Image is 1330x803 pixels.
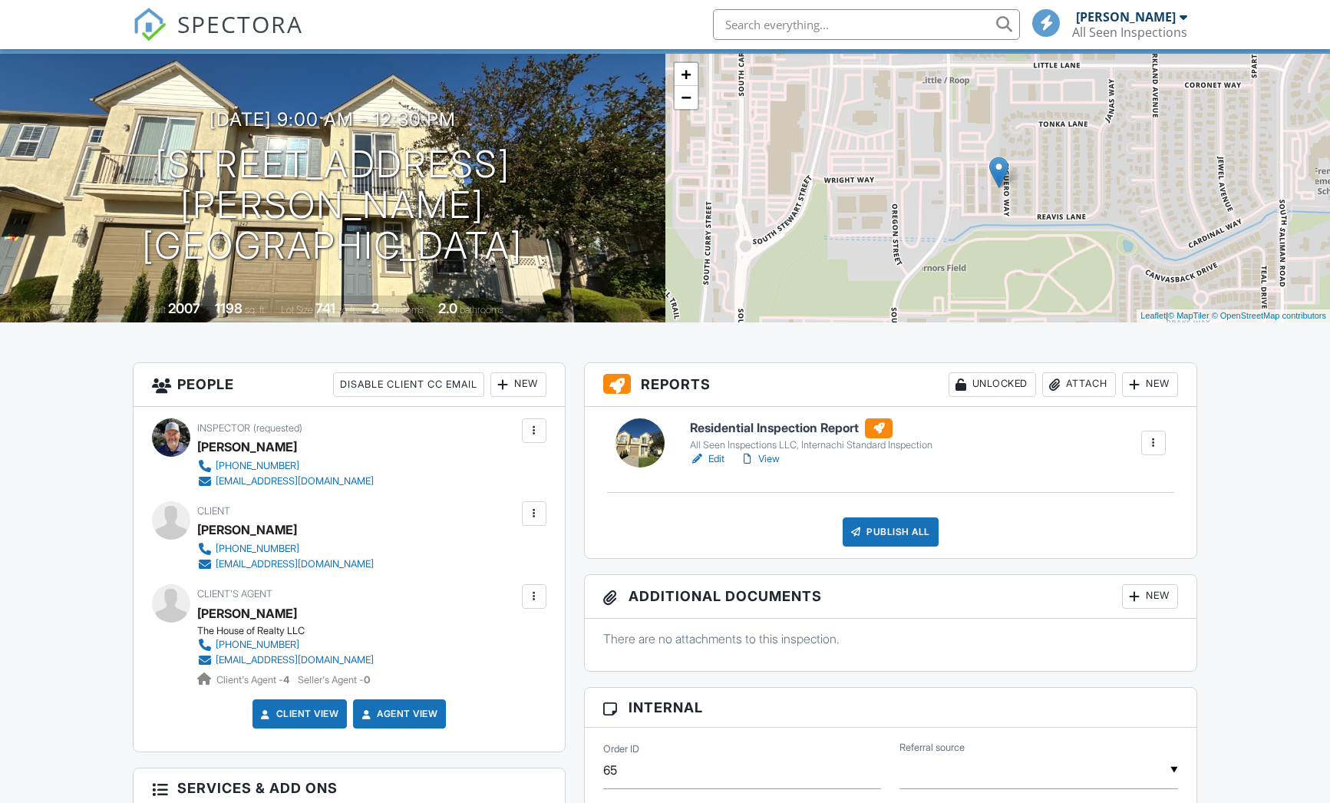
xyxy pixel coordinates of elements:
[371,300,379,316] div: 2
[177,8,303,40] span: SPECTORA
[216,639,299,651] div: [PHONE_NUMBER]
[585,688,1196,728] h3: Internal
[216,558,374,570] div: [EMAIL_ADDRESS][DOMAIN_NAME]
[134,363,565,407] h3: People
[197,422,250,434] span: Inspector
[197,557,374,572] a: [EMAIL_ADDRESS][DOMAIN_NAME]
[338,304,357,316] span: sq.ft.
[1122,584,1178,609] div: New
[197,435,297,458] div: [PERSON_NAME]
[216,654,374,666] div: [EMAIL_ADDRESS][DOMAIN_NAME]
[1072,25,1187,40] div: All Seen Inspections
[585,575,1196,619] h3: Additional Documents
[197,458,374,474] a: [PHONE_NUMBER]
[245,304,266,316] span: sq. ft.
[197,505,230,517] span: Client
[364,674,370,686] strong: 0
[215,300,243,316] div: 1198
[1076,9,1176,25] div: [PERSON_NAME]
[1168,311,1210,320] a: © MapTiler
[1140,311,1166,320] a: Leaflet
[603,630,1178,647] p: There are no attachments to this inspection.
[197,625,386,637] div: The House of Realty LLC
[1137,309,1330,322] div: |
[843,517,939,547] div: Publish All
[283,674,289,686] strong: 4
[216,475,374,487] div: [EMAIL_ADDRESS][DOMAIN_NAME]
[438,300,457,316] div: 2.0
[253,422,302,434] span: (requested)
[949,372,1036,397] div: Unlocked
[381,304,424,316] span: bedrooms
[490,372,546,397] div: New
[333,372,484,397] div: Disable Client CC Email
[210,109,456,130] h3: [DATE] 9:00 am - 12:30 pm
[298,674,370,686] span: Seller's Agent -
[216,674,292,686] span: Client's Agent -
[149,304,166,316] span: Built
[281,304,313,316] span: Lot Size
[603,742,639,756] label: Order ID
[197,541,374,557] a: [PHONE_NUMBER]
[713,9,1020,40] input: Search everything...
[133,21,303,53] a: SPECTORA
[315,300,335,316] div: 741
[1042,372,1116,397] div: Attach
[197,637,374,653] a: [PHONE_NUMBER]
[197,653,374,668] a: [EMAIL_ADDRESS][DOMAIN_NAME]
[168,300,200,316] div: 2007
[197,588,272,600] span: Client's Agent
[216,543,299,555] div: [PHONE_NUMBER]
[197,518,297,541] div: [PERSON_NAME]
[197,602,297,625] a: [PERSON_NAME]
[690,418,932,438] h6: Residential Inspection Report
[675,86,698,109] a: Zoom out
[899,741,965,755] label: Referral source
[258,706,339,722] a: Client View
[585,363,1196,407] h3: Reports
[460,304,503,316] span: bathrooms
[690,439,932,451] div: All Seen Inspections LLC, Internachi Standard Inspection
[216,460,299,472] div: [PHONE_NUMBER]
[1212,311,1326,320] a: © OpenStreetMap contributors
[25,144,641,266] h1: [STREET_ADDRESS][PERSON_NAME] [GEOGRAPHIC_DATA]
[133,8,167,41] img: The Best Home Inspection Software - Spectora
[690,418,932,452] a: Residential Inspection Report All Seen Inspections LLC, Internachi Standard Inspection
[690,451,724,467] a: Edit
[675,63,698,86] a: Zoom in
[358,706,437,722] a: Agent View
[197,474,374,489] a: [EMAIL_ADDRESS][DOMAIN_NAME]
[740,451,780,467] a: View
[1122,372,1178,397] div: New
